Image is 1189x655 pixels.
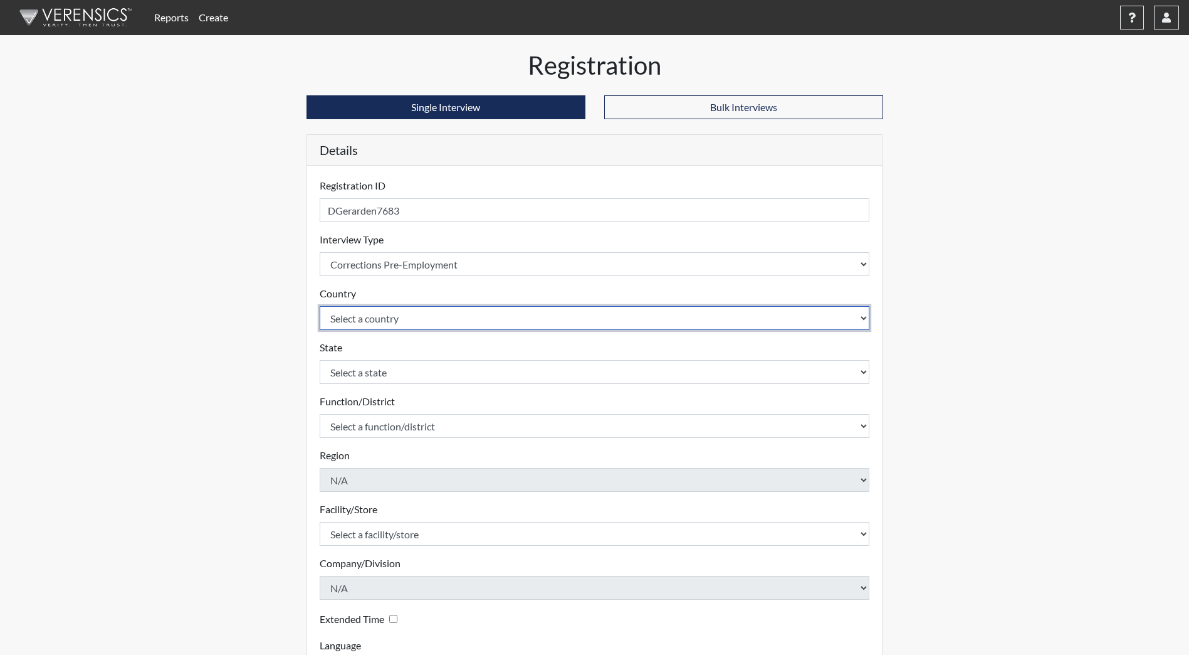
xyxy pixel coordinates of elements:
input: Insert a Registration ID, which needs to be a unique alphanumeric value for each interviewee [320,198,870,222]
label: State [320,340,342,355]
h5: Details [307,135,883,166]
button: Bulk Interviews [604,95,883,119]
label: Interview Type [320,232,384,247]
button: Single Interview [306,95,585,119]
label: Country [320,286,356,301]
label: Function/District [320,394,395,409]
h1: Registration [306,50,883,80]
label: Facility/Store [320,502,377,517]
label: Registration ID [320,178,385,193]
a: Create [194,5,233,30]
label: Extended Time [320,612,384,627]
a: Reports [149,5,194,30]
label: Language [320,638,361,653]
div: Checking this box will provide the interviewee with an accomodation of extra time to answer each ... [320,610,402,628]
label: Company/Division [320,556,401,571]
label: Region [320,448,350,463]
